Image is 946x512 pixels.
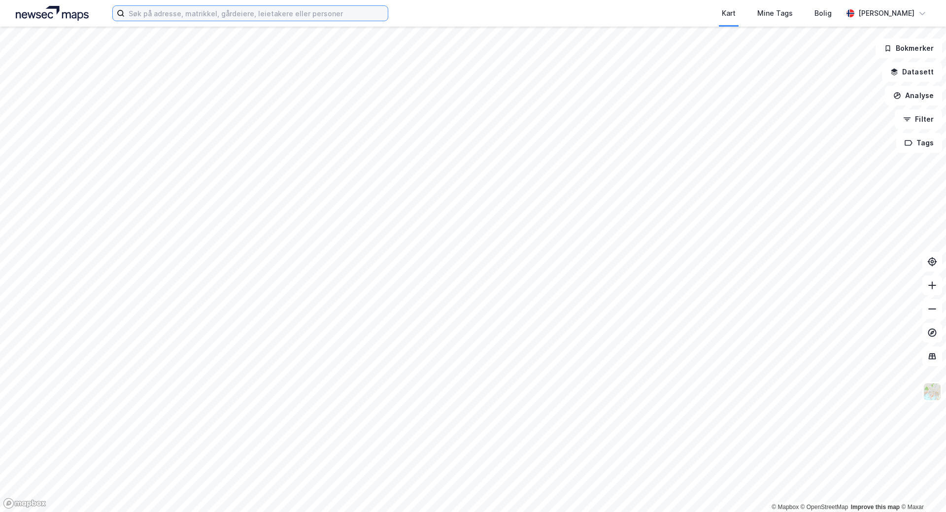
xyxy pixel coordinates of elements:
[16,6,89,21] img: logo.a4113a55bc3d86da70a041830d287a7e.svg
[814,7,832,19] div: Bolig
[858,7,914,19] div: [PERSON_NAME]
[125,6,388,21] input: Søk på adresse, matrikkel, gårdeiere, leietakere eller personer
[722,7,736,19] div: Kart
[897,465,946,512] iframe: Chat Widget
[757,7,793,19] div: Mine Tags
[897,465,946,512] div: Kontrollprogram for chat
